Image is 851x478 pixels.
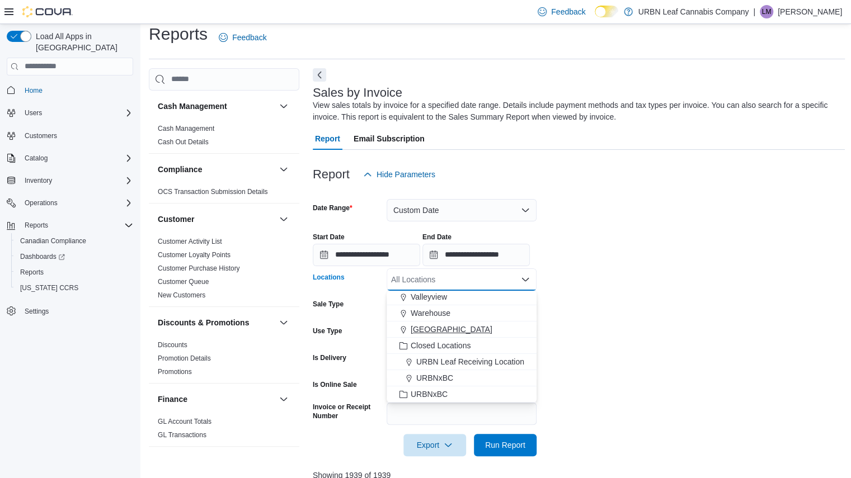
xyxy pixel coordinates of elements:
[158,214,194,225] h3: Customer
[149,415,299,446] div: Finance
[20,219,53,232] button: Reports
[7,78,133,348] nav: Complex example
[25,221,48,230] span: Reports
[313,86,402,100] h3: Sales by Invoice
[25,86,43,95] span: Home
[158,138,209,146] span: Cash Out Details
[158,237,222,246] span: Customer Activity List
[31,31,133,53] span: Load All Apps in [GEOGRAPHIC_DATA]
[158,417,211,426] span: GL Account Totals
[313,300,344,309] label: Sale Type
[387,386,537,403] button: URBNxBC
[20,83,133,97] span: Home
[762,5,772,18] span: LM
[158,354,211,362] a: Promotion Details
[387,354,537,370] button: URBN Leaf Receiving Location
[16,250,69,263] a: Dashboards
[387,305,537,321] button: Warehouse
[20,283,78,292] span: [US_STATE] CCRS
[313,68,326,82] button: Next
[313,380,357,389] label: Is Online Sale
[16,234,91,248] a: Canadian Compliance
[158,394,275,405] button: Finance
[158,138,209,146] a: Cash Out Details
[638,5,749,18] p: URBN Leaf Cannabis Company
[359,163,440,186] button: Hide Parameters
[20,174,133,187] span: Inventory
[158,187,268,196] span: OCS Transaction Submission Details
[158,164,275,175] button: Compliance
[158,340,187,349] span: Discounts
[277,163,290,176] button: Compliance
[313,273,345,282] label: Locations
[387,192,537,403] div: Choose from the following options
[158,430,206,439] span: GL Transactions
[20,106,46,120] button: Users
[20,106,133,120] span: Users
[25,198,58,207] span: Operations
[313,203,352,212] label: Date Range
[158,317,249,328] h3: Discounts & Promotions
[158,394,187,405] h3: Finance
[2,150,138,166] button: Catalog
[277,100,290,113] button: Cash Management
[16,250,133,263] span: Dashboards
[387,321,537,338] button: [GEOGRAPHIC_DATA]
[158,188,268,196] a: OCS Transaction Submission Details
[158,317,275,328] button: Discounts & Promotions
[158,277,209,286] span: Customer Queue
[2,173,138,188] button: Inventory
[11,233,138,249] button: Canadian Compliance
[16,281,83,295] a: [US_STATE] CCRS
[20,196,133,210] span: Operations
[403,434,466,456] button: Export
[313,403,382,420] label: Invoice or Receipt Number
[277,212,290,226] button: Customer
[158,251,231,259] a: Customer Loyalty Points
[2,217,138,233] button: Reports
[387,338,537,354] button: Closed Locations
[422,233,452,242] label: End Date
[533,1,590,23] a: Feedback
[158,214,275,225] button: Customer
[158,238,222,245] a: Customer Activity List
[411,389,448,400] span: URBNxBC
[158,250,231,259] span: Customer Loyalty Points
[25,131,57,140] span: Customers
[20,152,133,165] span: Catalog
[416,372,453,384] span: URBNxBC
[158,101,227,112] h3: Cash Management
[20,129,133,143] span: Customers
[20,129,62,143] a: Customers
[158,164,202,175] h3: Compliance
[411,307,450,319] span: Warehouse
[16,266,133,279] span: Reports
[411,324,492,335] span: [GEOGRAPHIC_DATA]
[411,340,471,351] span: Closed Locations
[11,280,138,296] button: [US_STATE] CCRS
[377,169,435,180] span: Hide Parameters
[16,234,133,248] span: Canadian Compliance
[158,264,240,273] span: Customer Purchase History
[2,127,138,144] button: Customers
[411,291,447,302] span: Valleyview
[11,264,138,280] button: Reports
[387,199,537,221] button: Custom Date
[214,26,271,49] a: Feedback
[760,5,773,18] div: Lacey Millsap
[313,168,350,181] h3: Report
[149,122,299,153] div: Cash Management
[149,185,299,203] div: Compliance
[20,152,52,165] button: Catalog
[410,434,459,456] span: Export
[158,341,187,349] a: Discounts
[232,32,266,43] span: Feedback
[149,23,208,45] h1: Reports
[20,304,133,318] span: Settings
[158,418,211,425] a: GL Account Totals
[277,392,290,406] button: Finance
[158,368,192,376] a: Promotions
[2,82,138,98] button: Home
[313,233,345,242] label: Start Date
